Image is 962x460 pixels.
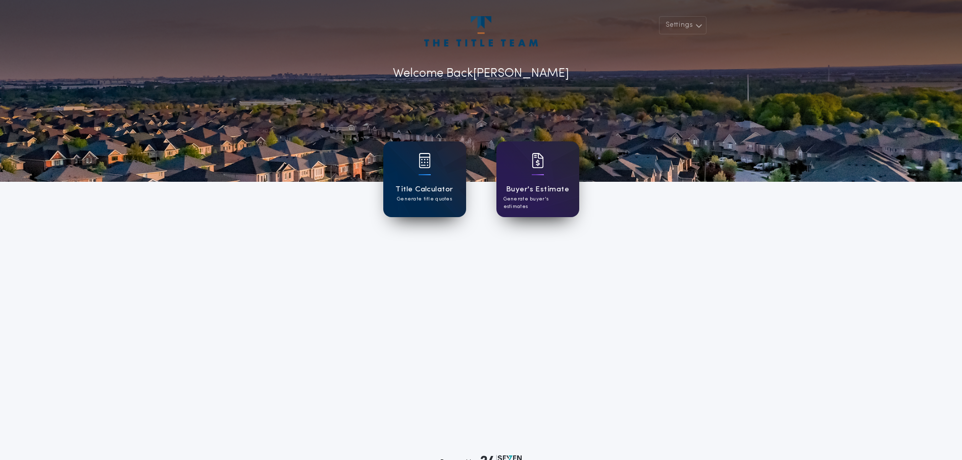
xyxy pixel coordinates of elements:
a: card iconTitle CalculatorGenerate title quotes [383,141,466,217]
img: card icon [532,153,544,168]
img: card icon [419,153,431,168]
p: Welcome Back [PERSON_NAME] [393,65,569,83]
p: Generate title quotes [397,195,452,203]
h1: Buyer's Estimate [506,184,569,195]
p: Generate buyer's estimates [503,195,572,211]
img: account-logo [424,16,537,46]
button: Settings [659,16,706,34]
h1: Title Calculator [395,184,453,195]
a: card iconBuyer's EstimateGenerate buyer's estimates [496,141,579,217]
